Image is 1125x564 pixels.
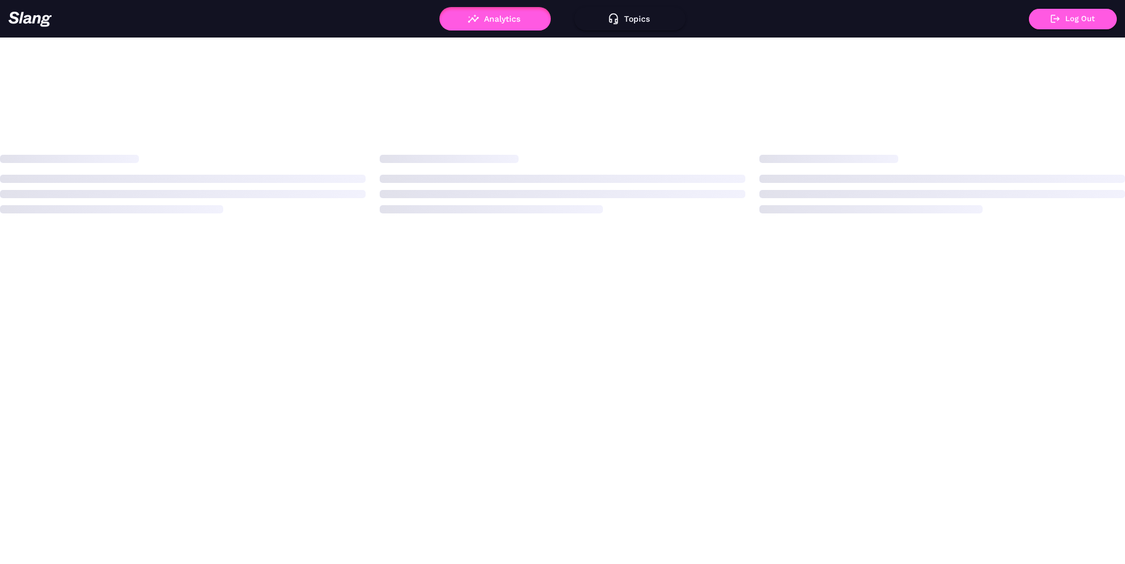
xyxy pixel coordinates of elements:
[439,7,551,30] button: Analytics
[574,7,686,30] button: Topics
[439,14,551,22] a: Analytics
[1029,9,1117,29] button: Log Out
[8,11,52,27] img: 623511267c55cb56e2f2a487_logo2.png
